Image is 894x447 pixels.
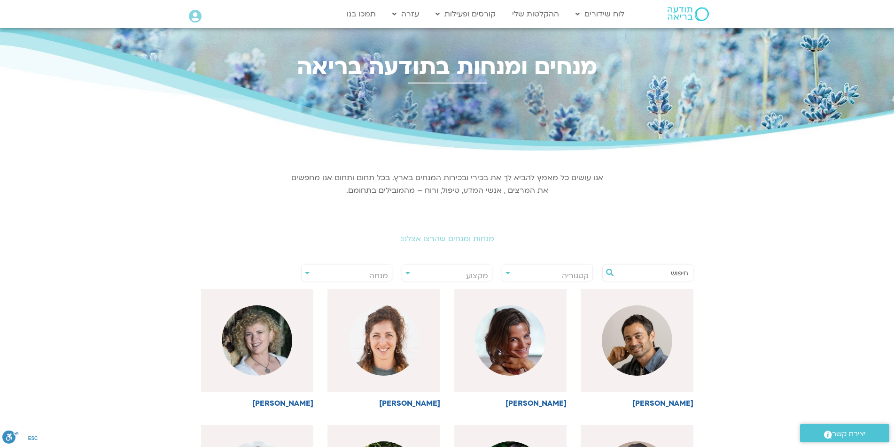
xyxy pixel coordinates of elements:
[388,5,424,23] a: עזרה
[602,305,672,376] img: %D7%90%D7%95%D7%A8%D7%99-%D7%98%D7%9C.jpg
[290,172,605,197] p: אנו עושים כל מאמץ להביא לך את בכירי ובכירות המנחים בארץ. בכל תחום ותחום אנו מחפשים את המרצים , אנ...
[327,399,440,408] h6: [PERSON_NAME]
[342,5,381,23] a: תמכו בנו
[466,271,488,281] span: מקצוע
[349,305,419,376] img: %D7%90%D7%9E%D7%99%D7%9C%D7%99-%D7%92%D7%9C%D7%99%D7%A7.jpg
[184,235,710,243] h2: מנחות ומנחים שהרצו אצלנו:
[800,424,889,442] a: יצירת קשר
[617,265,688,281] input: חיפוש
[475,305,545,376] img: %D7%93%D7%9C%D7%99%D7%AA.jpg
[327,289,440,408] a: [PERSON_NAME]
[369,271,388,281] span: מנחה
[431,5,500,23] a: קורסים ופעילות
[668,7,709,21] img: תודעה בריאה
[201,289,314,408] a: [PERSON_NAME]
[184,54,710,80] h2: מנחים ומנחות בתודעה בריאה
[507,5,564,23] a: ההקלטות שלי
[454,289,567,408] a: [PERSON_NAME]
[201,399,314,408] h6: [PERSON_NAME]
[222,305,292,376] img: %D7%9E%D7%95%D7%A8-%D7%93%D7%95%D7%90%D7%A0%D7%99.jpg
[571,5,629,23] a: לוח שידורים
[581,399,693,408] h6: [PERSON_NAME]
[581,289,693,408] a: [PERSON_NAME]
[454,399,567,408] h6: [PERSON_NAME]
[832,428,866,440] span: יצירת קשר
[562,271,589,281] span: קטגוריה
